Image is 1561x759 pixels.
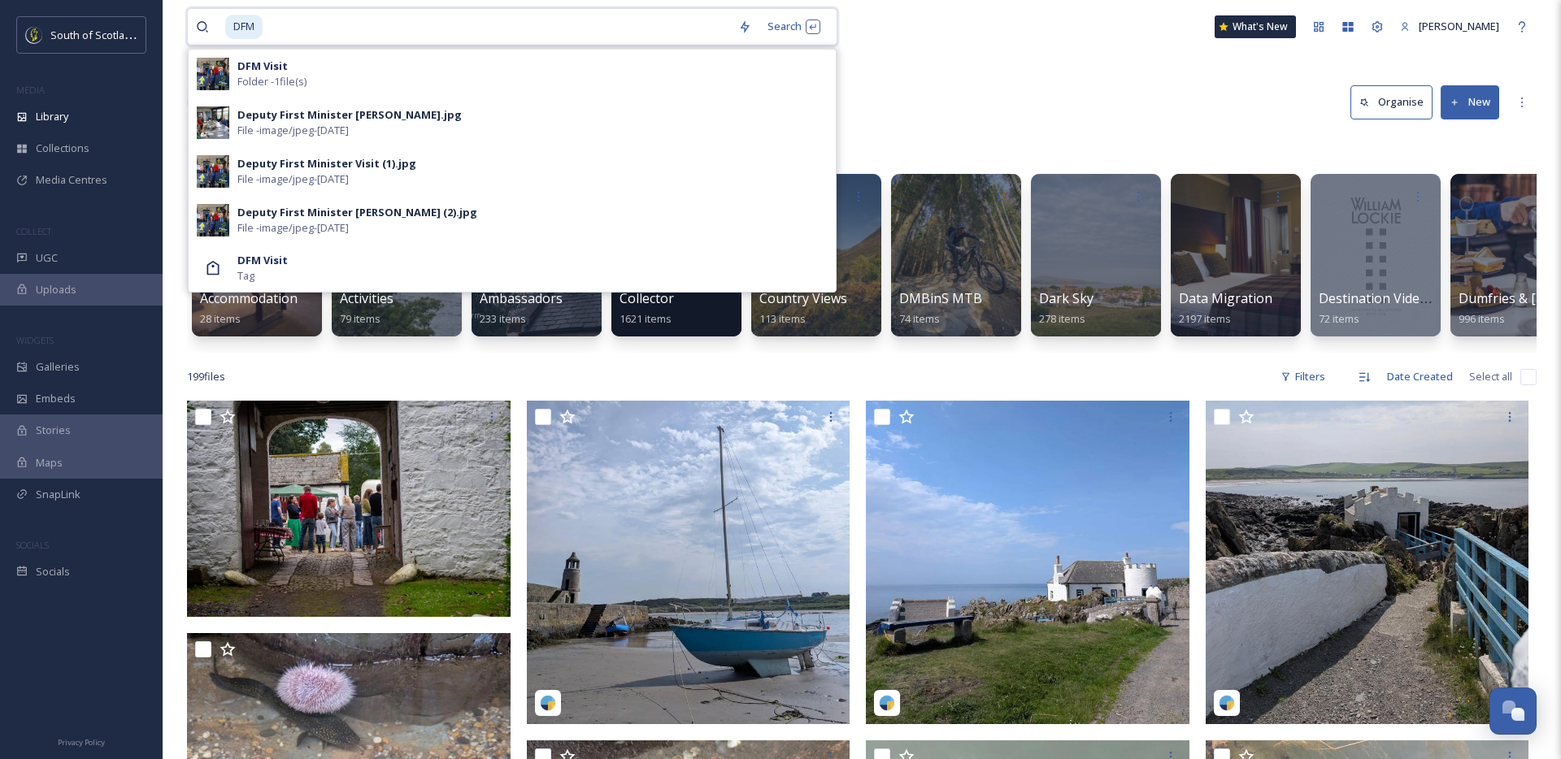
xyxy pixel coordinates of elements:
[16,539,49,551] span: SOCIALS
[36,141,89,156] span: Collections
[36,109,68,124] span: Library
[620,289,674,307] span: Collector
[36,172,107,188] span: Media Centres
[759,11,828,42] div: Search
[237,156,416,171] div: Deputy First Minister Visit (1).jpg
[36,423,71,438] span: Stories
[187,369,225,384] span: 199 file s
[237,205,477,220] div: Deputy First Minister [PERSON_NAME] (2).jpg
[58,731,105,751] a: Privacy Policy
[1350,85,1441,119] a: Organise
[26,27,42,43] img: images.jpeg
[1319,291,1434,326] a: Destination Videos72 items
[36,391,76,406] span: Embeds
[237,253,288,267] strong: DFM Visit
[759,289,847,307] span: Country Views
[200,311,241,326] span: 28 items
[620,311,672,326] span: 1621 items
[58,737,105,748] span: Privacy Policy
[1039,291,1094,326] a: Dark Sky278 items
[480,311,526,326] span: 233 items
[237,171,349,187] span: File - image/jpeg - [DATE]
[237,107,462,123] div: Deputy First Minister [PERSON_NAME].jpg
[527,401,850,724] img: the_ratchers-18071177596821500.jpeg
[197,106,229,139] img: 07a7a3e7-e4e9-4ac2-9007-7361a97c18aa.jpg
[1206,401,1529,724] img: the_ratchers-18072897559782196.jpeg
[899,311,940,326] span: 74 items
[36,359,80,375] span: Galleries
[1319,311,1359,326] span: 72 items
[197,204,229,236] img: 41392d5c-d2a0-41ff-a37f-801e1d4cd8de.jpg
[237,123,349,138] span: File - image/jpeg - [DATE]
[899,291,982,326] a: DMBinS MTB74 items
[16,225,51,237] span: COLLECT
[237,220,349,236] span: File - image/jpeg - [DATE]
[237,268,254,284] span: Tag
[200,289,298,307] span: Accommodation
[1215,15,1296,38] a: What's New
[480,289,563,307] span: Ambassadors
[1350,85,1433,119] button: Organise
[879,695,895,711] img: snapsea-logo.png
[197,155,229,188] img: bfdee8eb-824d-456c-b991-c95e9dfd6e41.jpg
[340,311,380,326] span: 79 items
[1039,289,1094,307] span: Dark Sky
[340,289,394,307] span: Activities
[1459,311,1505,326] span: 996 items
[1179,291,1272,326] a: Data Migration2197 items
[540,695,556,711] img: snapsea-logo.png
[225,15,263,38] span: DFM
[1219,695,1235,711] img: snapsea-logo.png
[197,58,229,90] img: 41392d5c-d2a0-41ff-a37f-801e1d4cd8de.jpg
[187,401,511,617] img: 240817-Glenlair-Feastival-2024-6-Demijohn.jpg
[759,311,806,326] span: 113 items
[1179,311,1231,326] span: 2197 items
[36,250,58,266] span: UGC
[1469,369,1512,384] span: Select all
[1272,361,1333,393] div: Filters
[36,455,63,471] span: Maps
[1441,85,1499,119] button: New
[1179,289,1272,307] span: Data Migration
[1379,361,1461,393] div: Date Created
[899,289,982,307] span: DMBinS MTB
[36,282,76,297] span: Uploads
[237,74,307,89] span: Folder - 1 file(s)
[36,487,80,502] span: SnapLink
[36,564,70,579] span: Socials
[1489,687,1537,735] button: Open Chat
[50,27,236,42] span: South of Scotland Destination Alliance
[237,59,288,73] strong: DFM Visit
[1419,19,1499,33] span: [PERSON_NAME]
[866,401,1189,724] img: the_ratchers-17979406028714415.jpeg
[1319,289,1434,307] span: Destination Videos
[16,84,45,96] span: MEDIA
[1039,311,1085,326] span: 278 items
[16,334,54,346] span: WIDGETS
[1392,11,1507,42] a: [PERSON_NAME]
